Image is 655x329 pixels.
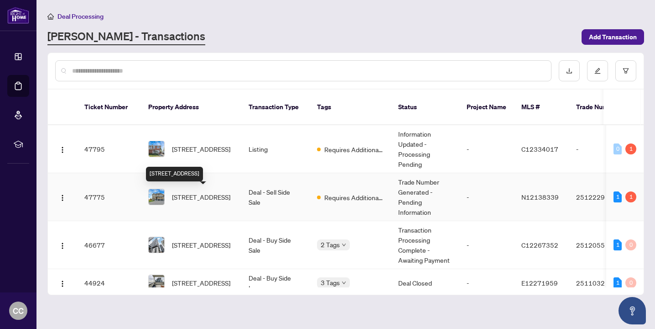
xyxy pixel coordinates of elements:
[569,125,633,173] td: -
[55,142,70,156] button: Logo
[613,239,622,250] div: 1
[172,278,230,288] span: [STREET_ADDRESS]
[566,68,572,74] span: download
[77,173,141,221] td: 47775
[324,192,384,202] span: Requires Additional Docs
[241,221,310,269] td: Deal - Buy Side Sale
[559,60,580,81] button: download
[615,60,636,81] button: filter
[310,90,391,125] th: Tags
[391,269,459,297] td: Deal Closed
[625,277,636,288] div: 0
[241,90,310,125] th: Transaction Type
[241,269,310,297] td: Deal - Buy Side Lease
[619,297,646,324] button: Open asap
[391,125,459,173] td: Information Updated - Processing Pending
[589,30,637,44] span: Add Transaction
[569,173,633,221] td: 2512229
[459,125,514,173] td: -
[321,239,340,250] span: 2 Tags
[459,269,514,297] td: -
[569,221,633,269] td: 2512055
[141,90,241,125] th: Property Address
[241,125,310,173] td: Listing
[569,90,633,125] th: Trade Number
[521,279,558,287] span: E12271959
[149,141,164,157] img: thumbnail-img
[149,189,164,205] img: thumbnail-img
[623,68,629,74] span: filter
[569,269,633,297] td: 2511032
[321,277,340,288] span: 3 Tags
[77,125,141,173] td: 47795
[459,221,514,269] td: -
[324,144,384,154] span: Requires Additional Docs
[77,269,141,297] td: 44924
[149,275,164,291] img: thumbnail-img
[55,238,70,252] button: Logo
[391,221,459,269] td: Transaction Processing Complete - Awaiting Payment
[59,146,66,154] img: Logo
[613,143,622,154] div: 0
[514,90,569,125] th: MLS #
[613,191,622,202] div: 1
[625,143,636,154] div: 1
[342,281,346,285] span: down
[241,173,310,221] td: Deal - Sell Side Sale
[172,240,230,250] span: [STREET_ADDRESS]
[391,90,459,125] th: Status
[59,194,66,202] img: Logo
[613,277,622,288] div: 1
[172,192,230,202] span: [STREET_ADDRESS]
[521,241,558,249] span: C12267352
[625,191,636,202] div: 1
[521,145,558,153] span: C12334017
[47,13,54,20] span: home
[582,29,644,45] button: Add Transaction
[459,173,514,221] td: -
[172,144,230,154] span: [STREET_ADDRESS]
[594,68,601,74] span: edit
[459,90,514,125] th: Project Name
[342,243,346,247] span: down
[587,60,608,81] button: edit
[7,7,29,24] img: logo
[55,276,70,290] button: Logo
[391,173,459,221] td: Trade Number Generated - Pending Information
[146,167,203,181] div: [STREET_ADDRESS]
[57,12,104,21] span: Deal Processing
[77,221,141,269] td: 46677
[55,190,70,204] button: Logo
[521,193,559,201] span: N12138339
[59,280,66,287] img: Logo
[59,242,66,249] img: Logo
[77,90,141,125] th: Ticket Number
[13,304,24,317] span: CC
[149,237,164,253] img: thumbnail-img
[625,239,636,250] div: 0
[47,29,205,45] a: [PERSON_NAME] - Transactions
